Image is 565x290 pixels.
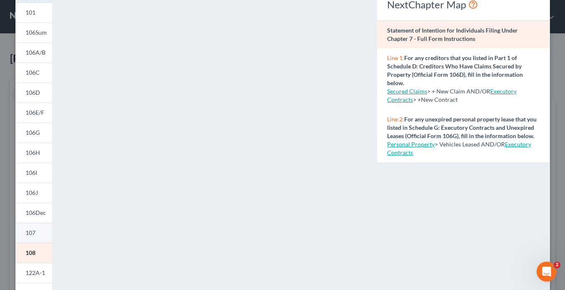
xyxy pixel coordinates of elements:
span: 106I [25,169,37,176]
span: 122A-1 [25,269,45,276]
a: Executory Contracts [387,141,531,156]
span: 106J [25,189,38,196]
a: 106A/B [15,43,52,63]
iframe: Intercom live chat [537,262,557,282]
strong: For any creditors that you listed in Part 1 of Schedule D: Creditors Who Have Claims Secured by P... [387,54,523,86]
span: 106A/B [25,49,46,56]
span: 106D [25,89,40,96]
span: 106Sum [25,29,47,36]
a: 106D [15,83,52,103]
a: Secured Claims [387,88,427,95]
a: 122A-1 [15,263,52,283]
span: Line 2: [387,116,404,123]
span: > Vehicles Leased AND/OR [387,141,505,148]
a: 106J [15,183,52,203]
span: > + New Claim AND/OR [387,88,490,95]
a: 107 [15,223,52,243]
span: 106E/F [25,109,44,116]
a: 106G [15,123,52,143]
span: 106H [25,149,40,156]
a: Personal Property [387,141,435,148]
a: 106Sum [15,23,52,43]
strong: For any unexpired personal property lease that you listed in Schedule G: Executory Contracts and ... [387,116,537,139]
a: 106H [15,143,52,163]
strong: Statement of Intention for Individuals Filing Under Chapter 7 - Full Form Instructions [387,27,518,42]
a: 106I [15,163,52,183]
span: 106C [25,69,40,76]
span: Line 1: [387,54,404,61]
a: 106C [15,63,52,83]
span: 106G [25,129,40,136]
span: 2 [554,262,560,268]
span: 106Dec [25,209,46,216]
a: 108 [15,243,52,263]
span: 101 [25,9,35,16]
a: 106Dec [15,203,52,223]
a: 106E/F [15,103,52,123]
span: 107 [25,229,35,236]
span: 108 [25,249,35,256]
a: 101 [15,3,52,23]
